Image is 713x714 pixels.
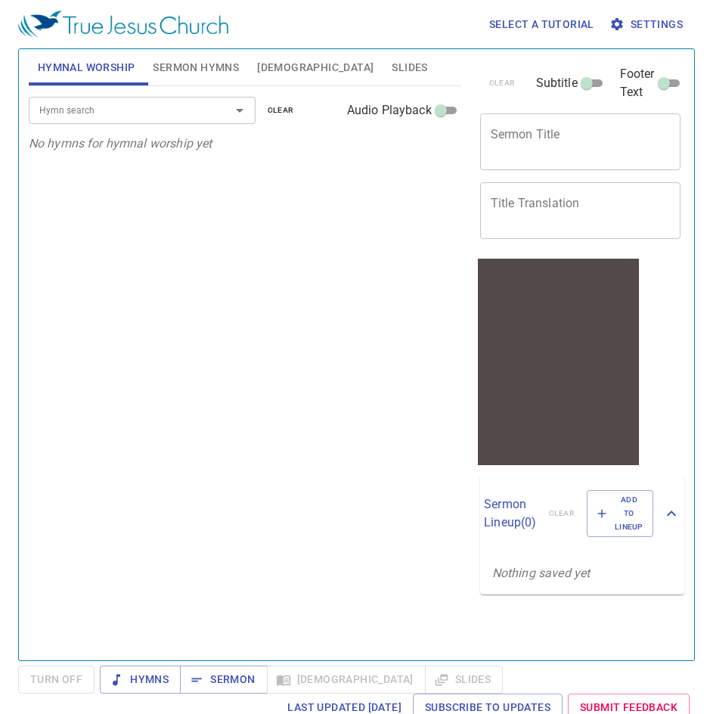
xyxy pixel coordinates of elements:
[18,11,228,38] img: True Jesus Church
[347,101,432,120] span: Audio Playback
[587,490,653,538] button: Add to Lineup
[536,74,578,92] span: Subtitle
[484,495,536,532] p: Sermon Lineup ( 0 )
[259,101,303,120] button: clear
[257,58,374,77] span: [DEMOGRAPHIC_DATA]
[489,15,594,34] span: Select a tutorial
[483,11,600,39] button: Select a tutorial
[612,15,683,34] span: Settings
[192,670,255,689] span: Sermon
[268,104,294,117] span: clear
[112,670,169,689] span: Hymns
[29,136,212,151] i: No hymns for hymnal worship yet
[492,566,591,580] i: Nothing saved yet
[180,666,267,694] button: Sermon
[392,58,427,77] span: Slides
[153,58,239,77] span: Sermon Hymns
[38,58,135,77] span: Hymnal Worship
[480,475,684,553] div: Sermon Lineup(0)clearAdd to Lineup
[620,65,655,101] span: Footer Text
[474,255,643,469] iframe: from-child
[100,666,181,694] button: Hymns
[606,11,689,39] button: Settings
[229,100,250,121] button: Open
[597,493,643,535] span: Add to Lineup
